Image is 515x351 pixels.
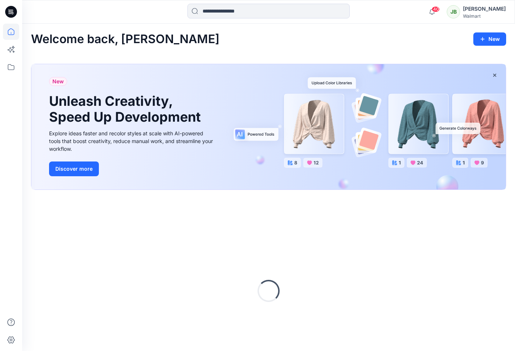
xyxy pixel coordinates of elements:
[31,32,220,46] h2: Welcome back, [PERSON_NAME]
[463,4,506,13] div: [PERSON_NAME]
[473,32,506,46] button: New
[432,6,440,12] span: 40
[49,161,99,176] button: Discover more
[463,13,506,19] div: Walmart
[49,129,215,153] div: Explore ideas faster and recolor styles at scale with AI-powered tools that boost creativity, red...
[52,77,64,86] span: New
[447,5,460,18] div: JB
[49,93,204,125] h1: Unleash Creativity, Speed Up Development
[49,161,215,176] a: Discover more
